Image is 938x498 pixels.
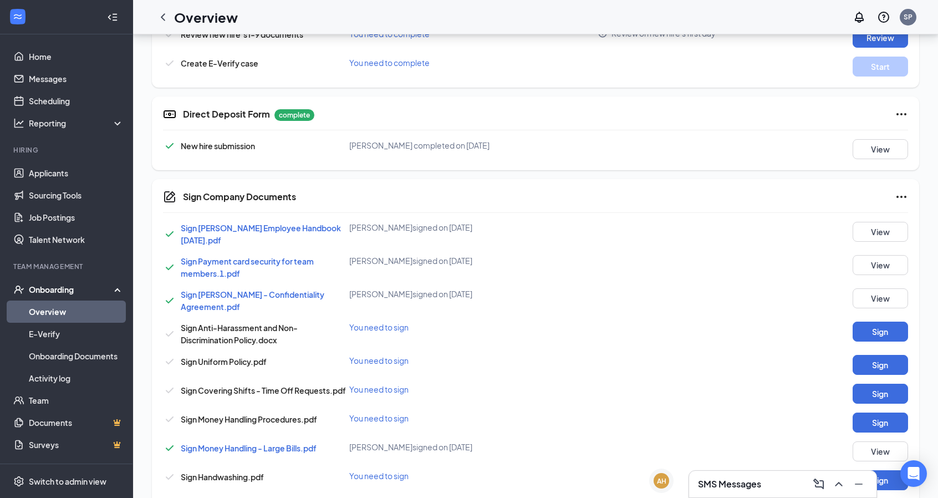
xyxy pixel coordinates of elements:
[830,475,848,493] button: ChevronUp
[349,355,598,366] div: You need to sign
[853,28,908,48] button: Review
[163,57,176,70] svg: Checkmark
[163,384,176,397] svg: Checkmark
[349,384,598,395] div: You need to sign
[853,11,866,24] svg: Notifications
[29,389,124,411] a: Team
[853,288,908,308] button: View
[13,145,121,155] div: Hiring
[181,443,317,453] a: Sign Money Handling - Large Bills.pdf
[29,45,124,68] a: Home
[853,139,908,159] button: View
[349,470,598,481] div: You need to sign
[349,140,490,150] span: [PERSON_NAME] completed on [DATE]
[349,322,598,333] div: You need to sign
[29,476,106,487] div: Switch to admin view
[163,327,176,341] svg: Checkmark
[900,460,927,487] div: Open Intercom Messenger
[29,367,124,389] a: Activity log
[181,141,255,151] span: New hire submission
[29,90,124,112] a: Scheduling
[657,476,666,486] div: AH
[181,385,346,395] span: Sign Covering Shifts - Time Off Requests.pdf
[13,476,24,487] svg: Settings
[853,441,908,461] button: View
[181,58,258,68] span: Create E-Verify case
[107,12,118,23] svg: Collapse
[183,108,270,120] h5: Direct Deposit Form
[163,108,176,121] svg: DirectDepositIcon
[181,223,341,245] a: Sign [PERSON_NAME] Employee Handbook [DATE].pdf
[181,472,264,482] span: Sign Handwashing.pdf
[853,413,908,433] button: Sign
[29,323,124,345] a: E-Verify
[29,206,124,228] a: Job Postings
[349,413,598,424] div: You need to sign
[274,109,314,121] p: complete
[698,478,761,490] h3: SMS Messages
[877,11,890,24] svg: QuestionInfo
[156,11,170,24] svg: ChevronLeft
[853,222,908,242] button: View
[895,108,908,121] svg: Ellipses
[181,289,324,312] a: Sign [PERSON_NAME] - Confidentiality Agreement.pdf
[810,475,828,493] button: ComposeMessage
[904,12,912,22] div: SP
[163,139,176,153] svg: Checkmark
[853,355,908,375] button: Sign
[163,227,176,241] svg: Checkmark
[13,118,24,129] svg: Analysis
[853,322,908,342] button: Sign
[13,284,24,295] svg: UserCheck
[29,284,114,295] div: Onboarding
[349,288,598,299] div: [PERSON_NAME] signed on [DATE]
[163,413,176,426] svg: Checkmark
[349,441,598,453] div: [PERSON_NAME] signed on [DATE]
[174,8,238,27] h1: Overview
[832,477,845,491] svg: ChevronUp
[852,477,865,491] svg: Minimize
[853,384,908,404] button: Sign
[29,162,124,184] a: Applicants
[12,11,23,22] svg: WorkstreamLogo
[349,58,430,68] span: You need to complete
[163,190,176,204] svg: CompanyDocumentIcon
[163,261,176,274] svg: Checkmark
[183,191,296,203] h5: Sign Company Documents
[29,118,124,129] div: Reporting
[29,345,124,367] a: Onboarding Documents
[29,184,124,206] a: Sourcing Tools
[163,28,176,41] svg: Checkmark
[181,414,317,424] span: Sign Money Handling Procedures.pdf
[181,357,267,367] span: Sign Uniform Policy.pdf
[181,29,303,39] span: Review new hire’s I-9 documents
[853,57,908,77] button: Start
[163,355,176,368] svg: Checkmark
[853,255,908,275] button: View
[349,255,598,266] div: [PERSON_NAME] signed on [DATE]
[349,222,598,233] div: [PERSON_NAME] signed on [DATE]
[29,411,124,434] a: DocumentsCrown
[853,470,908,490] button: Sign
[163,441,176,455] svg: Checkmark
[812,477,825,491] svg: ComposeMessage
[181,323,298,345] span: Sign Anti-Harassment and Non-Discrimination Policy.docx
[895,190,908,204] svg: Ellipses
[29,68,124,90] a: Messages
[29,228,124,251] a: Talent Network
[163,470,176,484] svg: Checkmark
[13,262,121,271] div: Team Management
[29,434,124,456] a: SurveysCrown
[181,256,314,278] a: Sign Payment card security for team members.1.pdf
[850,475,868,493] button: Minimize
[163,294,176,307] svg: Checkmark
[29,301,124,323] a: Overview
